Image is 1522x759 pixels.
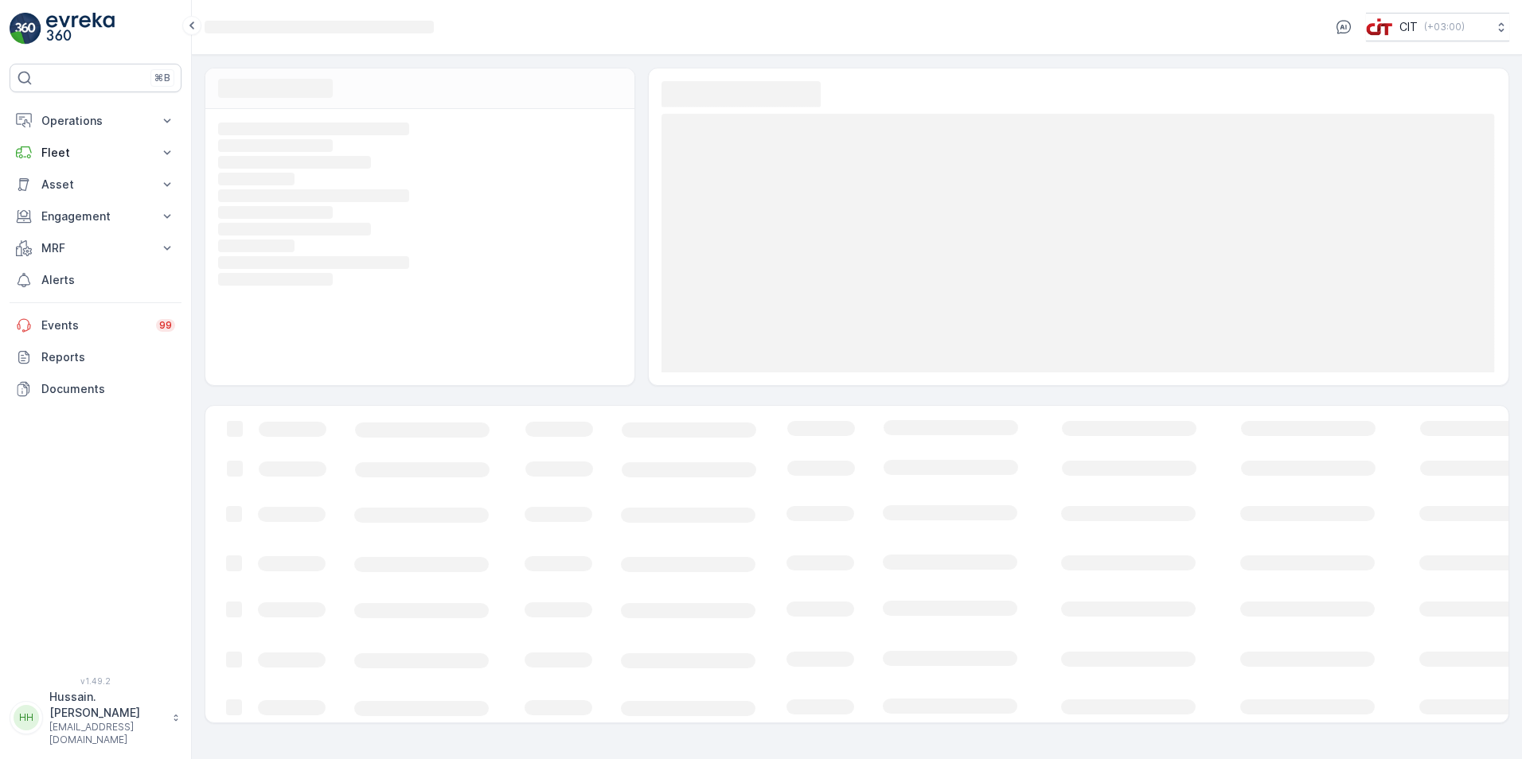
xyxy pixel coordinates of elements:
[10,264,181,296] a: Alerts
[49,721,164,746] p: [EMAIL_ADDRESS][DOMAIN_NAME]
[41,208,150,224] p: Engagement
[10,13,41,45] img: logo
[41,177,150,193] p: Asset
[1399,19,1418,35] p: CIT
[10,232,181,264] button: MRF
[154,72,170,84] p: ⌘B
[10,169,181,200] button: Asset
[10,105,181,137] button: Operations
[1366,13,1509,41] button: CIT(+03:00)
[41,145,150,161] p: Fleet
[1424,21,1465,33] p: ( +03:00 )
[46,13,115,45] img: logo_light-DOdMpM7g.png
[41,240,150,256] p: MRF
[41,317,146,333] p: Events
[10,373,181,405] a: Documents
[10,309,181,341] a: Events99
[10,676,181,686] span: v 1.49.2
[49,689,164,721] p: Hussain.[PERSON_NAME]
[10,689,181,746] button: HHHussain.[PERSON_NAME][EMAIL_ADDRESS][DOMAIN_NAME]
[41,113,150,129] p: Operations
[10,137,181,169] button: Fleet
[14,705,39,730] div: HH
[41,349,175,365] p: Reports
[10,200,181,232] button: Engagement
[41,381,175,397] p: Documents
[1366,18,1393,36] img: cit-logo_pOk6rL0.png
[41,272,175,288] p: Alerts
[10,341,181,373] a: Reports
[158,318,173,333] p: 99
